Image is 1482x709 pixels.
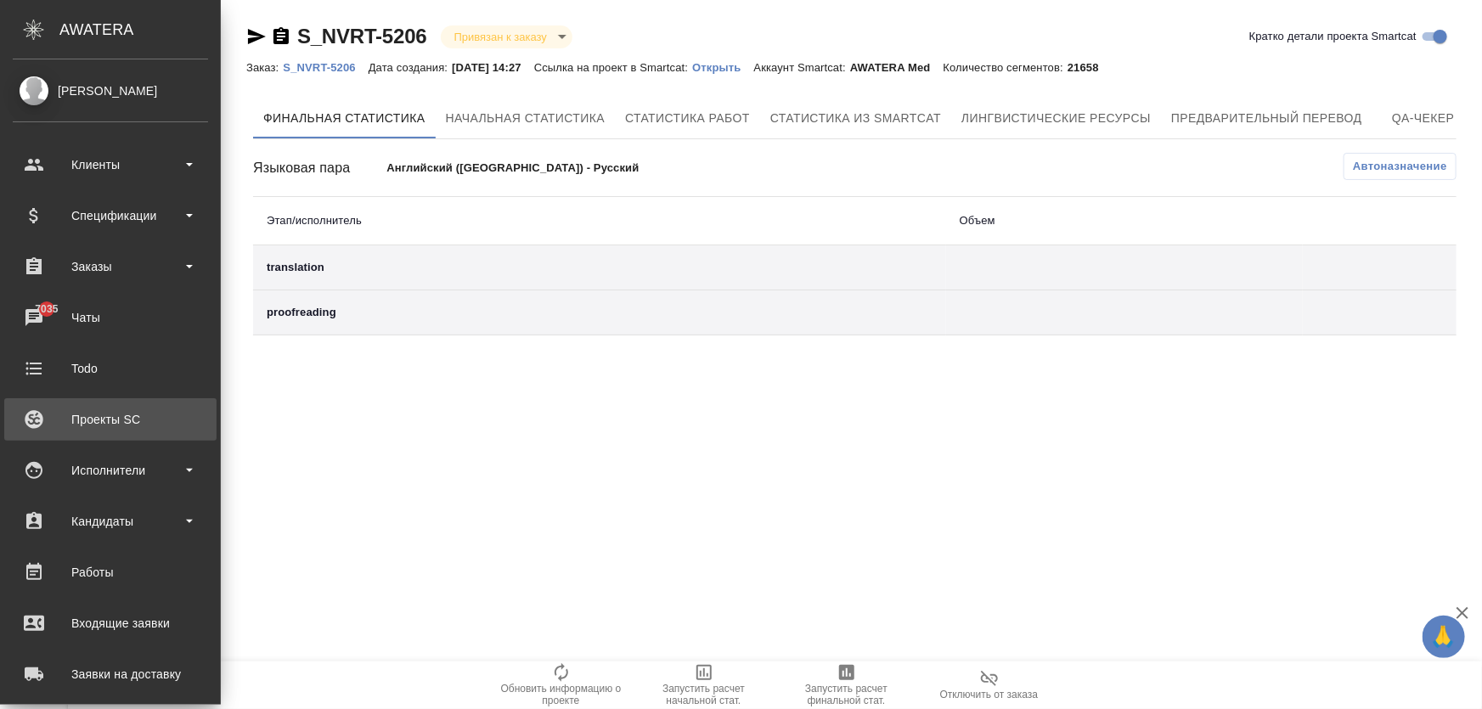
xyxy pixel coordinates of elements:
button: Запустить расчет финальной стат. [775,661,918,709]
p: Количество сегментов: [944,61,1068,74]
div: Заявки на доставку [13,661,208,687]
div: Языковая пара [253,158,386,178]
div: Спецификации [13,203,208,228]
button: Привязан к заказу [449,30,552,44]
span: Запустить расчет начальной стат. [643,683,765,706]
span: QA-чекер [1383,108,1464,129]
p: S_NVRT-5206 [283,61,368,74]
div: [PERSON_NAME] [13,82,208,100]
div: translation [267,259,933,276]
span: Лингвистические ресурсы [961,108,1151,129]
p: Английский ([GEOGRAPHIC_DATA]) - Русский [386,160,654,177]
div: Кандидаты [13,509,208,534]
a: Открыть [692,59,753,74]
a: S_NVRT-5206 [283,59,368,74]
span: Отключить от заказа [940,689,1039,701]
span: Начальная статистика [446,108,606,129]
span: Статистика из Smartcat [770,108,941,129]
div: proofreading [267,304,933,321]
button: Скопировать ссылку [271,26,291,47]
span: Статистика работ [625,108,750,129]
span: Обновить информацию о проекте [500,683,623,706]
div: Входящие заявки [13,611,208,636]
button: Отключить от заказа [918,661,1061,709]
span: 7035 [25,301,68,318]
div: Чаты [13,305,208,330]
button: Запустить расчет начальной стат. [633,661,775,709]
span: Предварительный перевод [1171,108,1362,129]
div: Исполнители [13,458,208,483]
a: Работы [4,551,217,594]
a: 7035Чаты [4,296,217,339]
div: Проекты SC [13,407,208,432]
p: [DATE] 14:27 [452,61,534,74]
button: Скопировать ссылку для ЯМессенджера [246,26,267,47]
div: Заказы [13,254,208,279]
span: Кратко детали проекта Smartcat [1249,28,1417,45]
div: Todo [13,356,208,381]
th: Объем [946,197,1303,245]
a: Входящие заявки [4,602,217,644]
p: Заказ: [246,61,283,74]
p: Ссылка на проект в Smartcat: [534,61,692,74]
button: 🙏 [1423,616,1465,658]
p: AWATERA Med [850,61,944,74]
p: Открыть [692,61,753,74]
a: Проекты SC [4,398,217,441]
div: Привязан к заказу [441,25,572,48]
p: 21658 [1068,61,1112,74]
div: Клиенты [13,152,208,177]
div: Работы [13,560,208,585]
p: Аккаунт Smartcat: [754,61,850,74]
span: Автоназначение [1353,158,1447,175]
span: Финальная статистика [263,108,425,129]
div: AWATERA [59,13,221,47]
p: Дата создания: [369,61,452,74]
a: Todo [4,347,217,390]
th: Этап/исполнитель [253,197,946,245]
a: S_NVRT-5206 [297,25,427,48]
a: Заявки на доставку [4,653,217,695]
button: Автоназначение [1344,153,1457,180]
span: 🙏 [1429,619,1458,655]
button: Обновить информацию о проекте [490,661,633,709]
span: Запустить расчет финальной стат. [786,683,908,706]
